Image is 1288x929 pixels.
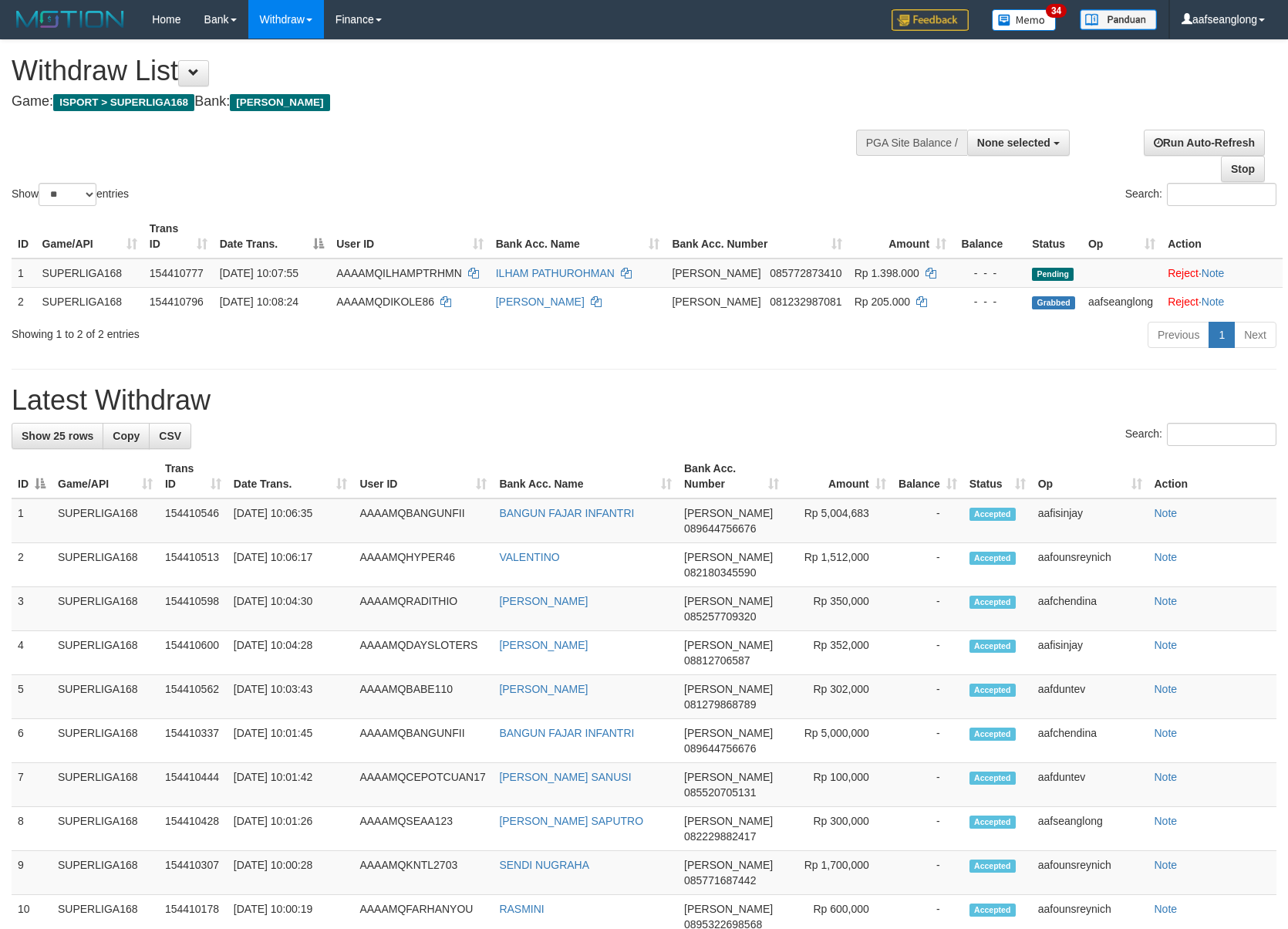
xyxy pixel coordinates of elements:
span: Accepted [969,684,1016,697]
span: Copy 082229882417 to clipboard [684,830,756,843]
a: RASMINI [499,903,544,915]
td: AAAAMQBABE110 [353,675,493,719]
td: - [892,498,963,543]
td: aafchendina [1032,719,1148,763]
td: [DATE] 10:03:43 [228,675,354,719]
a: Note [1155,727,1178,739]
th: Bank Acc. Name: activate to sort column ascending [490,215,666,258]
td: SUPERLIGA168 [52,763,159,807]
td: AAAAMQCEPOTCUAN17 [353,763,493,807]
td: - [892,807,963,851]
td: - [892,719,963,763]
a: Reject [1168,296,1199,308]
a: CSV [149,423,191,449]
span: [PERSON_NAME] [230,94,329,111]
td: 154410598 [159,587,228,631]
span: 154410796 [150,296,204,308]
th: Bank Acc. Number: activate to sort column ascending [666,215,848,258]
span: AAAAMQDIKOLE86 [336,296,434,308]
div: Showing 1 to 2 of 2 entries [12,320,525,342]
a: Copy [103,423,150,449]
span: Accepted [969,552,1016,565]
td: SUPERLIGA168 [52,807,159,851]
h4: Game: Bank: [12,94,843,110]
img: Feedback.jpg [892,9,969,31]
td: - [892,631,963,675]
a: Show 25 rows [12,423,103,449]
a: Note [1155,815,1178,827]
th: Status: activate to sort column ascending [963,454,1032,498]
a: [PERSON_NAME] [499,595,588,607]
td: aafounsreynich [1032,543,1148,587]
td: - [892,851,963,895]
img: panduan.png [1080,9,1157,30]
img: Button%20Memo.svg [992,9,1057,31]
td: - [892,543,963,587]
span: Accepted [969,728,1016,741]
span: Copy 085771687442 to clipboard [684,874,756,887]
span: [PERSON_NAME] [684,815,773,827]
div: PGA Site Balance / [856,130,967,156]
td: aafseanglong [1032,807,1148,851]
td: Rp 100,000 [785,763,892,807]
th: Status [1026,215,1082,258]
button: None selected [967,130,1070,156]
td: AAAAMQBANGUNFII [353,498,493,543]
td: aafounsreynich [1032,851,1148,895]
td: Rp 302,000 [785,675,892,719]
th: User ID: activate to sort column ascending [330,215,490,258]
span: Accepted [969,640,1016,653]
td: 7 [12,763,52,807]
a: Note [1202,267,1225,279]
span: Copy 08812706587 to clipboard [684,654,750,667]
td: SUPERLIGA168 [52,631,159,675]
td: SUPERLIGA168 [52,851,159,895]
span: [PERSON_NAME] [684,595,773,607]
th: Game/API: activate to sort column ascending [52,454,159,498]
td: Rp 1,700,000 [785,851,892,895]
td: SUPERLIGA168 [52,719,159,763]
td: Rp 350,000 [785,587,892,631]
th: Trans ID: activate to sort column ascending [159,454,228,498]
input: Search: [1167,183,1276,206]
td: [DATE] 10:01:45 [228,719,354,763]
a: Note [1155,903,1178,915]
span: [PERSON_NAME] [684,683,773,695]
span: Accepted [969,596,1016,609]
div: - - - [959,294,1020,309]
a: Note [1155,683,1178,695]
span: 154410777 [150,267,204,279]
td: 5 [12,675,52,719]
a: Note [1155,859,1178,871]
td: Rp 352,000 [785,631,892,675]
th: User ID: activate to sort column ascending [353,454,493,498]
span: [PERSON_NAME] [684,551,773,563]
span: Copy 081279868789 to clipboard [684,698,756,711]
td: aafisinjay [1032,498,1148,543]
span: AAAAMQILHAMPTRHMN [336,267,462,279]
td: AAAAMQDAYSLOTERS [353,631,493,675]
td: 1 [12,498,52,543]
span: [PERSON_NAME] [672,267,760,279]
td: AAAAMQKNTL2703 [353,851,493,895]
td: 2 [12,543,52,587]
a: BANGUN FAJAR INFANTRI [499,727,634,739]
span: [PERSON_NAME] [684,903,773,915]
a: [PERSON_NAME] [496,296,585,308]
a: Note [1155,639,1178,651]
td: - [892,763,963,807]
th: Balance: activate to sort column ascending [892,454,963,498]
th: ID [12,215,36,258]
span: [PERSON_NAME] [684,639,773,651]
a: Note [1202,296,1225,308]
td: 154410513 [159,543,228,587]
td: 1 [12,258,36,288]
td: - [892,675,963,719]
td: AAAAMQBANGUNFII [353,719,493,763]
td: 3 [12,587,52,631]
label: Search: [1125,423,1276,446]
td: [DATE] 10:04:28 [228,631,354,675]
td: SUPERLIGA168 [36,287,143,316]
span: Accepted [969,508,1016,521]
a: Run Auto-Refresh [1144,130,1265,156]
